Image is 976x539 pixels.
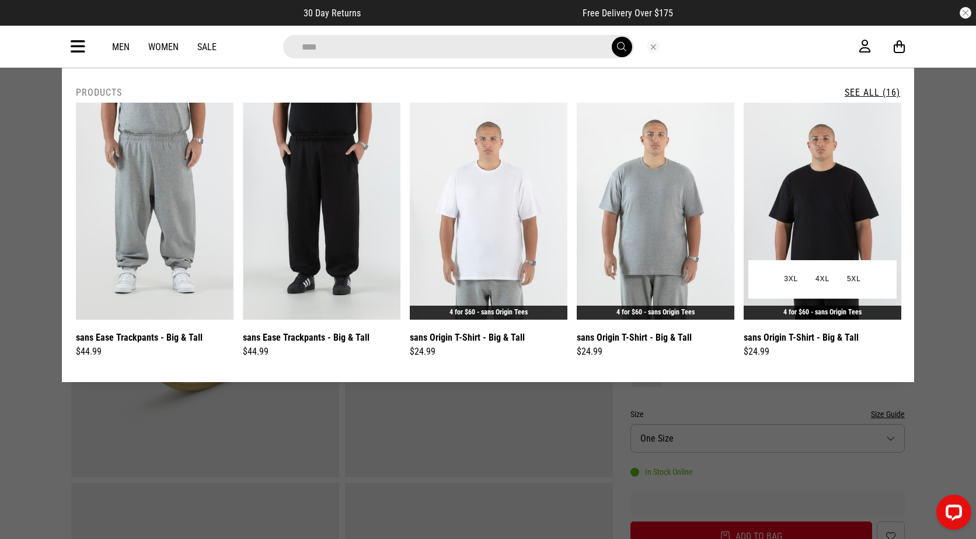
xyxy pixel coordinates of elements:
[76,330,203,345] a: sans Ease Trackpants - Big & Tall
[577,103,734,320] img: Sans Origin T-shirt - Big & Tall in Grey
[384,7,559,19] iframe: Customer reviews powered by Trustpilot
[744,345,901,359] div: $24.99
[744,330,859,345] a: sans Origin T-Shirt - Big & Tall
[76,103,233,320] img: Sans Ease Trackpants - Big & Tall in Grey
[112,41,130,52] a: Men
[410,103,567,320] img: Sans Origin T-shirt - Big & Tall in White
[616,308,695,316] a: 4 for $60 - sans Origin Tees
[410,330,525,345] a: sans Origin T-Shirt - Big & Tall
[783,308,862,316] a: 4 for $60 - sans Origin Tees
[243,330,370,345] a: sans Ease Trackpants - Big & Tall
[243,103,400,320] img: Sans Ease Trackpants - Big & Tall in Black
[577,345,734,359] div: $24.99
[148,41,179,52] a: Women
[449,308,528,316] a: 4 for $60 - sans Origin Tees
[197,41,217,52] a: Sale
[76,87,122,98] h2: Products
[927,490,976,539] iframe: LiveChat chat widget
[410,345,567,359] div: $24.99
[304,8,361,19] span: 30 Day Returns
[807,269,838,290] button: 4XL
[577,330,692,345] a: sans Origin T-Shirt - Big & Tall
[838,269,870,290] button: 5XL
[76,345,233,359] div: $44.99
[775,269,807,290] button: 3XL
[243,345,400,359] div: $44.99
[583,8,673,19] span: Free Delivery Over $175
[744,103,901,320] img: Sans Origin T-shirt - Big & Tall in Black
[647,40,660,53] button: Close search
[845,87,900,98] a: See All (16)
